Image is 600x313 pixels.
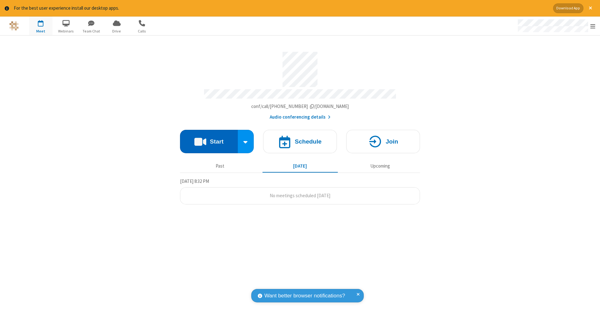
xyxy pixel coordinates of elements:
span: Copy my meeting room link [251,103,349,109]
button: Start [180,130,238,153]
section: Account details [180,47,420,120]
button: Upcoming [342,160,418,172]
button: Copy my meeting room linkCopy my meeting room link [251,103,349,110]
button: Schedule [263,130,337,153]
span: Team Chat [80,28,103,34]
div: Open menu [512,17,600,35]
span: [DATE] 8:32 PM [180,178,209,184]
button: Join [346,130,420,153]
button: [DATE] [262,160,338,172]
span: Meet [29,28,52,34]
section: Today's Meetings [180,178,420,204]
span: No meetings scheduled [DATE] [270,193,330,198]
div: For the best user experience install our desktop apps. [14,5,548,12]
h4: Start [210,139,223,144]
button: Logo [2,17,26,35]
button: Past [182,160,258,172]
img: QA Selenium DO NOT DELETE OR CHANGE [9,21,19,31]
div: Start conference options [238,130,254,153]
span: Want better browser notifications? [264,292,345,300]
h4: Schedule [295,139,322,144]
span: Calls [130,28,154,34]
h4: Join [386,139,398,144]
button: Audio conferencing details [270,114,331,121]
span: Webinars [54,28,78,34]
span: Drive [105,28,128,34]
button: Download App [553,3,583,13]
button: Close alert [586,3,595,13]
